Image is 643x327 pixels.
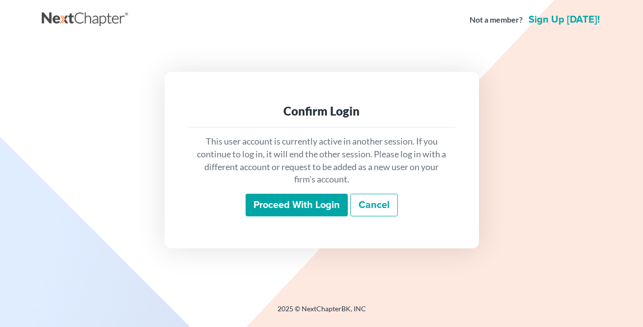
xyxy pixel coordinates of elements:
a: Cancel [350,194,398,216]
p: This user account is currently active in another session. If you continue to log in, it will end ... [196,135,447,186]
a: Sign up [DATE]! [527,15,602,25]
div: Confirm Login [196,103,447,119]
input: Proceed with login [246,194,348,216]
strong: Not a member? [470,14,523,26]
div: 2025 © NextChapterBK, INC [42,304,602,322]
